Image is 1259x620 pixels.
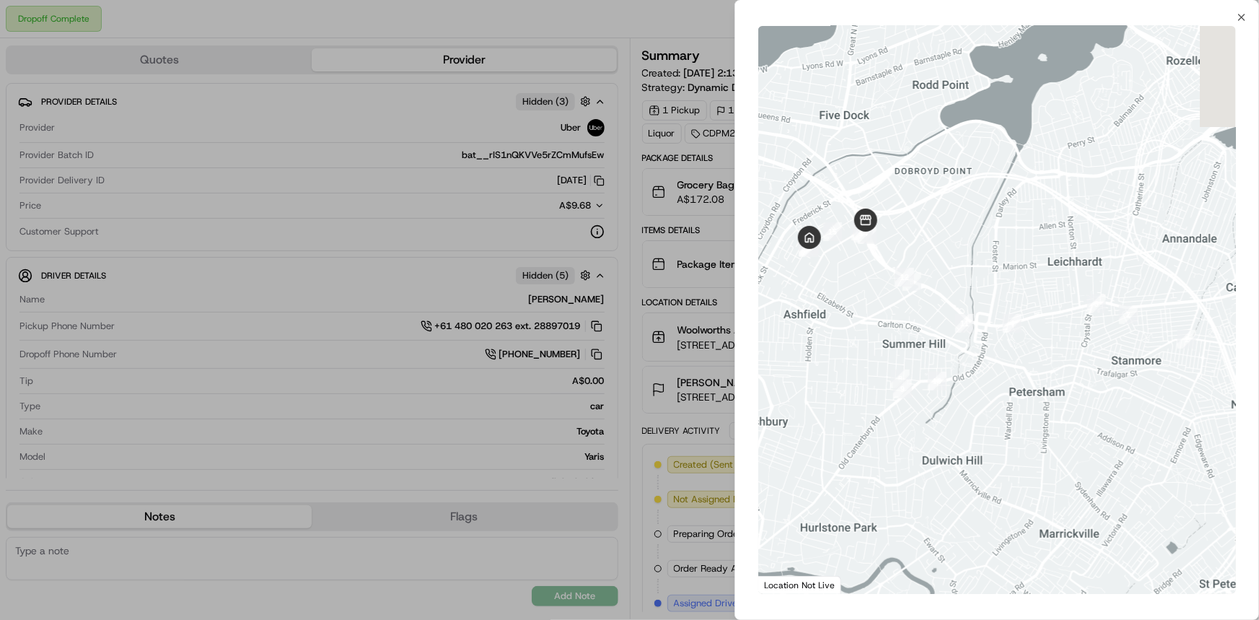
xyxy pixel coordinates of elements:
[1172,324,1202,354] div: 1
[847,216,877,246] div: 13
[887,374,918,404] div: 9
[795,230,825,261] div: 16
[885,364,916,394] div: 8
[922,366,952,396] div: 10
[1113,300,1144,330] div: 2
[817,217,848,247] div: 15
[846,216,876,246] div: 6
[1082,289,1112,319] div: 3
[794,232,824,263] div: 18
[758,576,841,594] div: Location Not Live
[949,308,980,339] div: 11
[890,262,920,292] div: 12
[897,266,927,297] div: 5
[848,218,879,248] div: 14
[852,219,882,250] div: 7
[793,232,823,262] div: 17
[997,308,1027,339] div: 4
